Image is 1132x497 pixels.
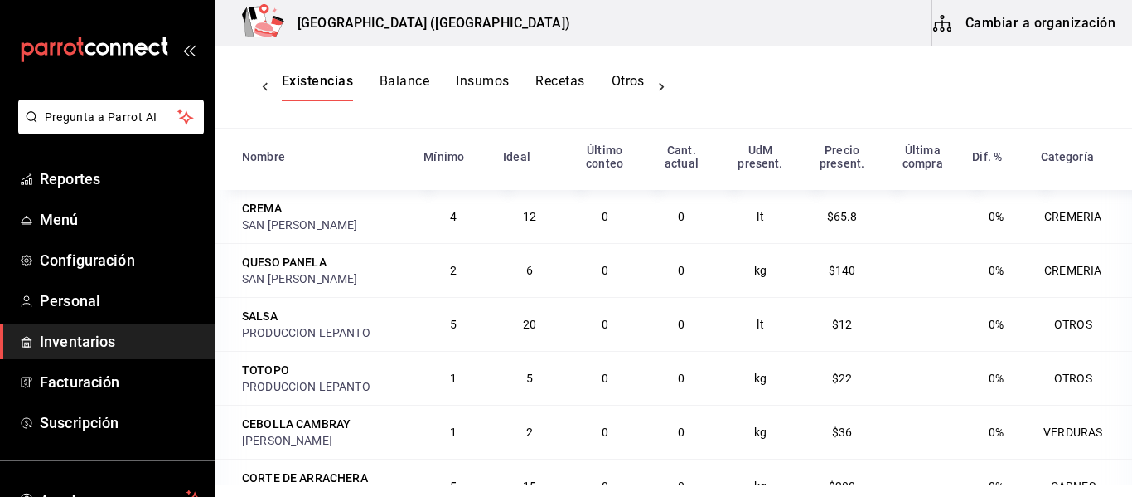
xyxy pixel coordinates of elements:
h3: [GEOGRAPHIC_DATA] ([GEOGRAPHIC_DATA]) [284,13,570,33]
span: 12 [523,210,536,223]
td: kg [719,405,801,459]
span: 5 [450,480,457,493]
span: 0 [678,264,685,277]
span: 0% [989,372,1004,385]
span: 1 [450,426,457,439]
td: lt [719,190,801,243]
div: PRODUCCION LEPANTO [242,378,404,395]
div: SAN [PERSON_NAME] [242,270,404,287]
span: Menú [40,208,201,231]
div: Último conteo [576,144,634,170]
td: lt [719,297,801,351]
div: TOTOPO [242,362,289,378]
div: CORTE DE ARRACHERA [242,470,368,486]
div: Cant. actual [653,144,709,170]
span: Inventarios [40,330,201,353]
span: Suscripción [40,412,201,434]
td: kg [719,243,801,297]
span: 20 [523,318,536,331]
span: 0 [678,426,685,439]
button: Otros [612,73,645,101]
span: 5 [450,318,457,331]
button: Insumos [456,73,509,101]
span: $36 [832,426,852,439]
span: 0% [989,480,1004,493]
span: Personal [40,290,201,312]
div: Dif. % [972,150,1002,163]
span: 4 [450,210,457,223]
span: Pregunta a Parrot AI [45,109,178,126]
span: 0 [602,372,608,385]
span: 0 [602,426,608,439]
td: CREMERIA [1031,190,1132,243]
div: UdM present. [729,144,791,170]
button: open_drawer_menu [182,43,196,56]
div: Ideal [503,150,530,163]
div: SAN [PERSON_NAME] [242,217,404,233]
span: 5 [526,372,533,385]
div: [PERSON_NAME] [242,432,404,449]
span: $140 [829,264,856,277]
td: OTROS [1031,297,1132,351]
div: Mínimo [423,150,464,163]
span: 0% [989,210,1004,223]
span: 0 [602,264,608,277]
button: Recetas [535,73,584,101]
div: CEBOLLA CAMBRAY [242,416,351,432]
td: kg [719,351,801,405]
span: 0 [602,480,608,493]
div: Precio present. [811,144,873,170]
div: SALSA [242,308,278,324]
td: VERDURAS [1031,405,1132,459]
span: 0 [678,372,685,385]
td: CREMERIA [1031,243,1132,297]
span: 1 [450,372,457,385]
span: 0 [602,318,608,331]
span: Configuración [40,249,201,271]
span: Reportes [40,168,201,190]
span: $65.8 [827,210,858,223]
span: 0% [989,426,1004,439]
span: 0 [602,210,608,223]
span: Facturación [40,371,201,393]
div: PRODUCCION LEPANTO [242,324,404,341]
button: Balance [380,73,429,101]
span: 6 [526,264,533,277]
span: 15 [523,480,536,493]
div: navigation tabs [282,73,645,101]
div: Categoría [1041,150,1094,163]
span: 0% [989,264,1004,277]
td: OTROS [1031,351,1132,405]
span: $12 [832,318,852,331]
span: $200 [829,480,856,493]
div: Nombre [242,150,285,163]
span: 0 [678,480,685,493]
span: 0 [678,318,685,331]
button: Pregunta a Parrot AI [18,100,204,134]
div: CREMA [242,200,282,217]
span: $22 [832,372,852,385]
span: 2 [526,426,533,439]
div: Última compra [893,144,952,170]
div: QUESO PANELA [242,254,327,270]
a: Pregunta a Parrot AI [12,120,204,138]
span: 0% [989,318,1004,331]
button: Existencias [282,73,353,101]
span: 0 [678,210,685,223]
span: 2 [450,264,457,277]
